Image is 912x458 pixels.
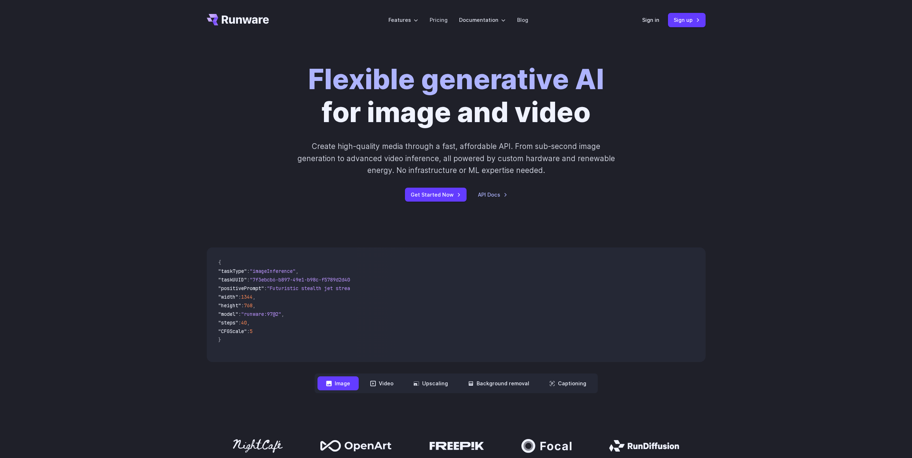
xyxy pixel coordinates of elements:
[267,285,528,291] span: "Futuristic stealth jet streaking through a neon-lit cityscape with glowing purple exhaust"
[250,276,359,283] span: "7f3ebcb6-b897-49e1-b98c-f5789d2d40d7"
[253,302,256,309] span: ,
[362,376,402,390] button: Video
[218,294,238,300] span: "width"
[238,319,241,326] span: :
[218,302,241,309] span: "height"
[247,328,250,334] span: :
[218,328,247,334] span: "CFGScale"
[430,16,448,24] a: Pricing
[218,337,221,343] span: }
[541,376,595,390] button: Captioning
[668,13,706,27] a: Sign up
[317,376,359,390] button: Image
[388,16,418,24] label: Features
[459,16,506,24] label: Documentation
[241,311,281,317] span: "runware:97@2"
[517,16,528,24] a: Blog
[296,268,299,274] span: ,
[308,63,604,96] strong: Flexible generative AI
[296,140,616,176] p: Create high-quality media through a fast, affordable API. From sub-second image generation to adv...
[241,294,253,300] span: 1344
[405,188,467,202] a: Get Started Now
[264,285,267,291] span: :
[218,311,238,317] span: "model"
[244,302,253,309] span: 768
[459,376,538,390] button: Background removal
[253,294,256,300] span: ,
[241,319,247,326] span: 40
[218,276,247,283] span: "taskUUID"
[218,268,247,274] span: "taskType"
[250,328,253,334] span: 5
[247,268,250,274] span: :
[308,63,604,129] h1: for image and video
[238,294,241,300] span: :
[207,14,269,25] a: Go to /
[218,259,221,266] span: {
[281,311,284,317] span: ,
[405,376,457,390] button: Upscaling
[218,319,238,326] span: "steps"
[238,311,241,317] span: :
[478,191,507,199] a: API Docs
[247,276,250,283] span: :
[642,16,659,24] a: Sign in
[247,319,250,326] span: ,
[241,302,244,309] span: :
[250,268,296,274] span: "imageInference"
[218,285,264,291] span: "positivePrompt"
